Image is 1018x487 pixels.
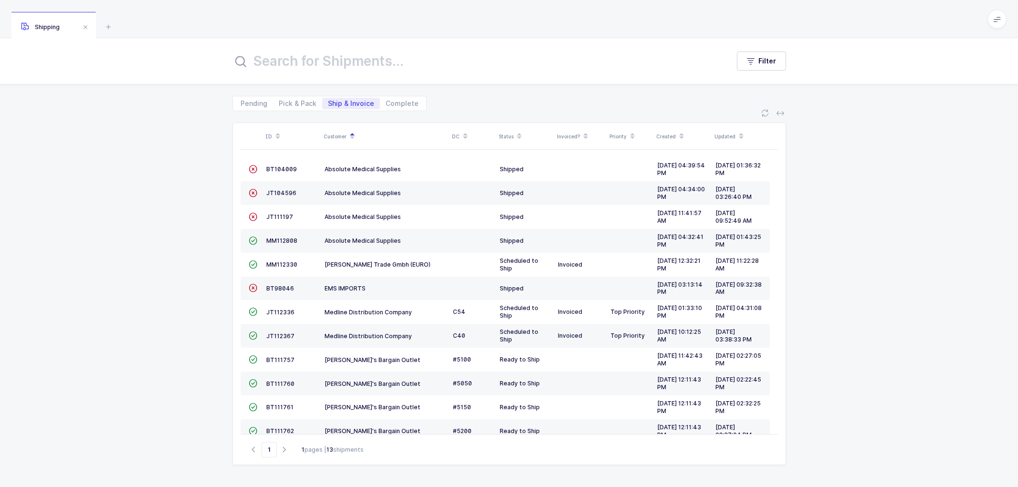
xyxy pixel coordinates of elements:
[715,400,761,414] span: [DATE] 02:32:25 PM
[325,404,420,411] span: [PERSON_NAME]'s Bargain Outlet
[657,257,701,272] span: [DATE] 12:32:21 PM
[500,166,524,173] span: Shipped
[500,356,540,363] span: Ready to Ship
[249,284,257,291] span: 
[453,356,471,363] span: #5100
[249,213,257,220] span: 
[266,309,294,316] span: JT112336
[610,308,645,315] span: Top Priority
[453,404,471,411] span: #5150
[325,213,401,220] span: Absolute Medical Supplies
[500,427,540,435] span: Ready to Ship
[266,166,297,173] span: BT104009
[266,189,296,197] span: JT104596
[557,128,604,145] div: Invoiced?
[500,380,540,387] span: Ready to Ship
[737,52,786,71] button: Filter
[249,308,257,315] span: 
[302,446,304,453] b: 1
[558,261,603,269] div: Invoiced
[279,100,316,107] span: Pick & Pack
[500,328,538,343] span: Scheduled to Ship
[325,309,412,316] span: Medline Distribution Company
[325,237,401,244] span: Absolute Medical Supplies
[328,100,374,107] span: Ship & Invoice
[325,380,420,387] span: [PERSON_NAME]'s Bargain Outlet
[452,128,493,145] div: DC
[326,446,333,453] b: 13
[325,356,420,363] span: [PERSON_NAME]'s Bargain Outlet
[500,189,524,197] span: Shipped
[453,427,472,435] span: #5200
[657,209,702,224] span: [DATE] 11:41:57 AM
[715,424,752,438] span: [DATE] 02:37:04 PM
[453,332,465,339] span: C40
[324,128,446,145] div: Customer
[715,257,759,272] span: [DATE] 11:22:28 AM
[266,380,294,387] span: BT111760
[657,162,705,176] span: [DATE] 04:39:54 PM
[266,261,297,268] span: MM112330
[249,332,257,339] span: 
[325,166,401,173] span: Absolute Medical Supplies
[262,442,277,457] span: Go to
[386,100,419,107] span: Complete
[266,237,297,244] span: MM112808
[500,285,524,292] span: Shipped
[249,380,257,387] span: 
[266,213,293,220] span: JT111197
[249,356,257,363] span: 
[558,332,603,340] div: Invoiced
[715,352,761,367] span: [DATE] 02:27:05 PM
[657,400,701,414] span: [DATE] 12:11:43 PM
[325,427,420,435] span: [PERSON_NAME]'s Bargain Outlet
[715,209,752,224] span: [DATE] 09:52:49 AM
[715,304,762,319] span: [DATE] 04:31:08 PM
[657,233,703,248] span: [DATE] 04:32:41 PM
[657,376,701,391] span: [DATE] 12:11:43 PM
[657,352,703,367] span: [DATE] 11:42:43 AM
[715,186,752,200] span: [DATE] 03:26:40 PM
[715,281,762,296] span: [DATE] 09:32:38 AM
[266,427,294,435] span: BT111762
[609,128,651,145] div: Priority
[21,23,60,31] span: Shipping
[241,100,267,107] span: Pending
[558,308,603,316] div: Invoiced
[249,261,257,268] span: 
[249,166,257,173] span: 
[500,404,540,411] span: Ready to Ship
[500,257,538,272] span: Scheduled to Ship
[500,304,538,319] span: Scheduled to Ship
[657,186,705,200] span: [DATE] 04:34:00 PM
[265,128,318,145] div: ID
[657,281,703,296] span: [DATE] 03:13:14 PM
[249,427,257,435] span: 
[715,233,761,248] span: [DATE] 01:43:25 PM
[266,332,294,340] span: JT112367
[325,285,366,292] span: EMS IMPORTS
[453,380,472,387] span: #5050
[266,285,294,292] span: BT98046
[657,304,702,319] span: [DATE] 01:33:10 PM
[266,404,294,411] span: BT111761
[249,189,257,197] span: 
[715,376,761,391] span: [DATE] 02:22:45 PM
[500,237,524,244] span: Shipped
[499,128,551,145] div: Status
[249,237,257,244] span: 
[610,332,645,339] span: Top Priority
[453,308,465,315] span: C54
[325,189,401,197] span: Absolute Medical Supplies
[715,162,761,176] span: [DATE] 01:36:32 PM
[325,332,412,340] span: Medline Distribution Company
[232,50,718,73] input: Search for Shipments...
[715,328,752,343] span: [DATE] 03:38:33 PM
[656,128,709,145] div: Created
[325,261,430,268] span: [PERSON_NAME] Trade Gmbh (EURO)
[249,404,257,411] span: 
[657,424,701,438] span: [DATE] 12:11:43 PM
[657,328,701,343] span: [DATE] 10:12:25 AM
[500,213,524,220] span: Shipped
[266,356,294,363] span: BT111757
